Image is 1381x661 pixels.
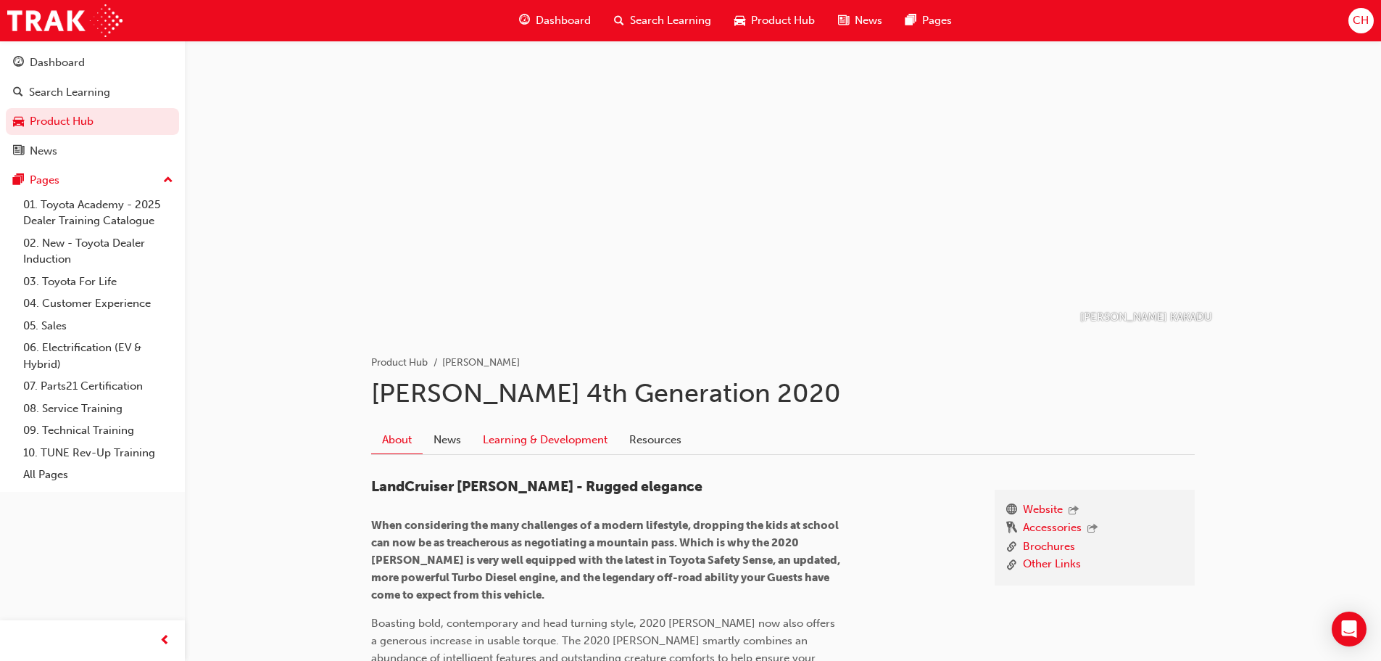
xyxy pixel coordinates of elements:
button: DashboardSearch LearningProduct HubNews [6,46,179,167]
a: pages-iconPages [894,6,963,36]
a: About [371,426,423,454]
span: CH [1353,12,1369,29]
a: Accessories [1023,520,1082,538]
a: car-iconProduct Hub [723,6,826,36]
span: car-icon [734,12,745,30]
a: search-iconSearch Learning [602,6,723,36]
span: Dashboard [536,12,591,29]
p: [PERSON_NAME] KAKADU [1080,309,1212,326]
a: 06. Electrification (EV & Hybrid) [17,337,179,375]
a: Resources [618,426,692,453]
a: 04. Customer Experience [17,292,179,315]
a: 09. Technical Training [17,419,179,442]
a: 08. Service Training [17,398,179,420]
span: news-icon [838,12,849,30]
a: Dashboard [6,49,179,76]
a: 07. Parts21 Certification [17,375,179,398]
a: news-iconNews [826,6,894,36]
div: Open Intercom Messenger [1332,612,1367,646]
a: Product Hub [371,356,428,369]
button: CH [1348,8,1374,33]
a: Product Hub [6,108,179,135]
span: guage-icon [519,12,530,30]
a: 03. Toyota For Life [17,271,179,293]
div: Pages [30,172,59,189]
a: News [6,138,179,165]
span: keys-icon [1006,520,1017,538]
span: prev-icon [159,632,170,650]
a: 05. Sales [17,315,179,337]
span: guage-icon [13,57,24,70]
span: outbound-icon [1069,505,1079,517]
span: link-icon [1006,538,1017,557]
li: [PERSON_NAME] [442,355,520,371]
a: Brochures [1023,538,1075,557]
a: Learning & Development [472,426,618,453]
span: up-icon [163,171,173,190]
span: When considering the many challenges of a modern lifestyle, dropping the kids at school can now b... [371,519,842,602]
span: pages-icon [13,174,24,187]
button: Pages [6,167,179,194]
span: Pages [922,12,952,29]
div: Search Learning [29,84,110,101]
a: Other Links [1023,556,1081,574]
a: 02. New - Toyota Dealer Induction [17,232,179,271]
span: Search Learning [630,12,711,29]
span: search-icon [13,86,23,99]
a: 01. Toyota Academy - 2025 Dealer Training Catalogue [17,194,179,232]
a: Website [1023,501,1063,520]
span: Product Hub [751,12,815,29]
a: All Pages [17,464,179,486]
a: 10. TUNE Rev-Up Training [17,442,179,464]
a: Search Learning [6,79,179,106]
span: LandCruiser [PERSON_NAME] - Rugged elegance [371,478,702,495]
span: link-icon [1006,556,1017,574]
span: pages-icon [905,12,916,30]
a: News [423,426,472,453]
img: Trak [7,4,123,37]
h1: [PERSON_NAME] 4th Generation 2020 [371,377,1195,409]
span: car-icon [13,115,24,128]
span: outbound-icon [1087,523,1098,535]
div: News [30,143,57,160]
div: Dashboard [30,54,85,71]
span: news-icon [13,145,24,158]
span: News [855,12,882,29]
a: guage-iconDashboard [507,6,602,36]
span: search-icon [614,12,624,30]
span: www-icon [1006,501,1017,520]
